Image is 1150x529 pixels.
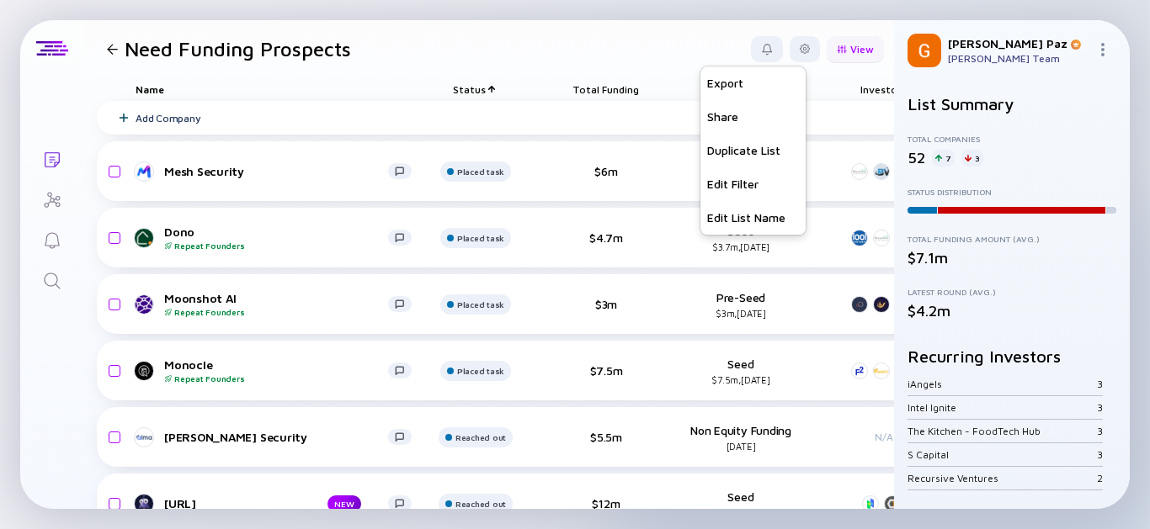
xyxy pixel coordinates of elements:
div: Monocle [164,357,388,384]
div: [PERSON_NAME] Security [164,430,388,444]
div: 7 [932,150,955,167]
div: Share [700,100,806,134]
div: $6m [551,164,661,178]
div: Seed [686,489,796,518]
div: Name [122,77,425,101]
div: Repeat Founders [164,307,388,317]
div: [DATE] [686,441,796,452]
div: Moonshot AI [164,291,388,317]
div: 3 [961,150,983,167]
div: Dono [164,225,388,251]
div: $4.7m [551,230,661,245]
div: 3 [1097,448,1103,461]
div: $5.5m [551,430,661,444]
a: Lists [20,138,83,178]
div: $3m [551,297,661,311]
div: Export [700,66,806,100]
div: Intel Ignite [908,401,1097,414]
div: $7.5m, [DATE] [686,374,796,385]
div: Seed [686,224,796,252]
div: Repeat Founders [164,241,388,251]
div: Placed task [457,299,504,309]
div: 2 [1097,472,1103,484]
img: Menu [1096,43,1110,56]
div: Edit List Name [700,201,806,235]
div: $7.1m [908,249,1116,267]
div: Placed task [457,233,504,243]
div: Pre-Seed [686,290,796,319]
div: Duplicate List [700,134,806,167]
a: MonocleRepeat Founders [136,357,425,384]
a: [URL]NEW [136,494,425,514]
div: $4.2m [908,302,1116,320]
div: Total Funding Amount (Avg.) [908,234,1116,244]
a: Mesh Security [136,161,425,182]
div: Undisclosed [686,157,796,186]
div: $1.5m, [DATE] [686,175,796,186]
a: DonoRepeat Founders [136,225,425,251]
a: [PERSON_NAME] Security [136,427,425,447]
div: $6m, [DATE] [686,507,796,518]
div: 52 [908,149,925,167]
div: Latest Round (Avg.) [908,287,1116,297]
div: Edit Filter [700,167,806,201]
div: Reached out [455,499,506,509]
div: [URL] [164,496,301,510]
div: Non Equity Funding [686,423,796,452]
div: Mesh Security [164,164,388,178]
div: [PERSON_NAME] Paz [948,36,1089,50]
div: Status Distribution [908,187,1116,197]
h1: Need Funding Prospects [125,37,351,61]
div: The Kitchen - FoodTech Hub [908,425,1097,437]
a: Reminders [20,219,83,259]
div: 3 [1097,425,1103,437]
div: Add Company [136,112,200,124]
div: Total Companies [908,134,1116,144]
div: Repeat Founders [164,373,388,384]
span: Total Funding [573,83,640,96]
a: Search [20,259,83,299]
div: $3m, [DATE] [686,308,796,319]
div: $12m [551,496,661,510]
button: View [827,36,884,62]
a: Moonshot AIRepeat Founders [136,291,425,317]
div: Seed [686,357,796,385]
div: Placed task [457,167,504,177]
div: $7.5m [551,363,661,378]
div: 3 [1097,378,1103,390]
div: Placed task [457,366,504,376]
a: Investor Map [20,178,83,219]
div: Reached out [455,432,506,442]
div: Investors [846,77,922,101]
div: $3.7m, [DATE] [686,241,796,252]
div: S Capital [908,448,1097,461]
div: iAngels [908,378,1097,390]
h2: Recurring Investors [908,346,1116,366]
div: Recursive Ventures [908,472,1097,484]
div: 3 [1097,401,1103,414]
img: Gil Profile Picture [908,34,941,67]
div: [PERSON_NAME] Team [948,52,1089,65]
h2: List Summary [908,94,1116,114]
span: Status [454,83,487,96]
div: N/A [846,431,922,443]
